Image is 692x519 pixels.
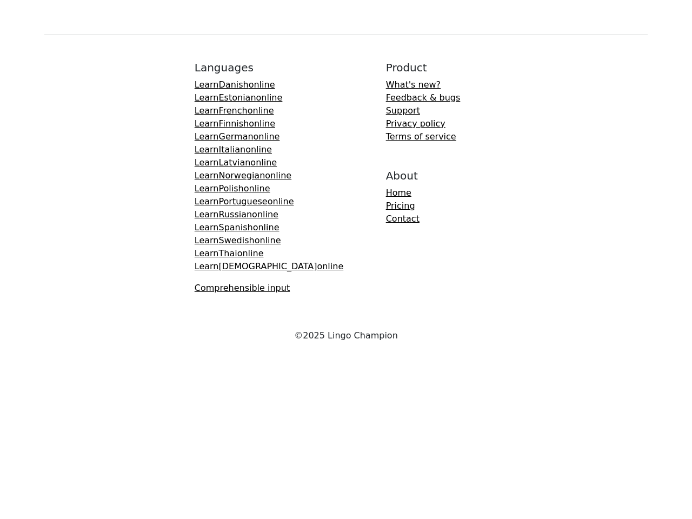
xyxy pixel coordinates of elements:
a: LearnPortugueseonline [195,196,294,207]
a: Pricing [386,201,415,211]
a: LearnPolishonline [195,183,270,194]
a: Feedback & bugs [386,92,461,103]
a: LearnLatvianonline [195,157,277,168]
a: LearnFrenchonline [195,105,274,116]
a: Terms of service [386,131,456,142]
a: What's new? [386,79,441,90]
a: Learn[DEMOGRAPHIC_DATA]online [195,261,343,271]
h5: Languages [195,61,343,74]
a: LearnNorwegianonline [195,170,291,181]
h5: Product [386,61,461,74]
a: LearnThaionline [195,248,264,258]
a: LearnRussianonline [195,209,278,219]
a: Privacy policy [386,118,445,129]
a: LearnSpanishonline [195,222,280,232]
a: Support [386,105,420,116]
a: LearnEstonianonline [195,92,283,103]
a: Comprehensible input [195,283,290,293]
div: © 2025 Lingo Champion [38,329,654,342]
a: Contact [386,214,420,224]
a: LearnDanishonline [195,79,275,90]
a: LearnItalianonline [195,144,272,155]
h5: About [386,169,461,182]
a: Home [386,188,411,198]
a: LearnFinnishonline [195,118,275,129]
a: LearnSwedishonline [195,235,281,245]
a: LearnGermanonline [195,131,280,142]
